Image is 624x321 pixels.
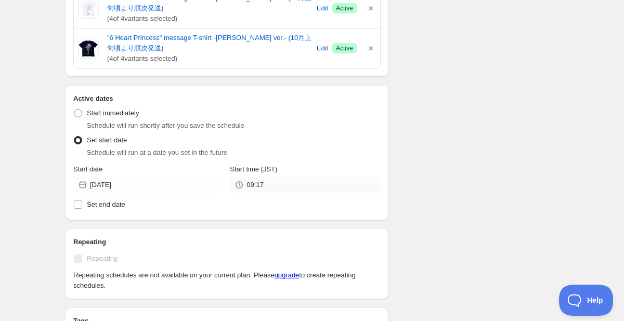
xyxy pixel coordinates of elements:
[275,271,300,279] a: upgrade
[317,3,328,14] span: Edit
[317,43,328,53] span: Edit
[87,149,227,156] span: Schedule will run at a date you set in the future
[87,200,125,208] span: Set end date
[107,53,313,64] span: ( 4 of 4 variants selected)
[73,165,102,173] span: Start date
[336,44,353,52] span: Active
[87,109,139,117] span: Start immediately
[315,40,330,57] button: Edit
[87,122,244,129] span: Schedule will run shortly after you save the schedule
[73,270,381,291] p: Repeating schedules are not available on your current plan. Please to create repeating schedules.
[230,165,277,173] span: Start time (JST)
[73,93,381,104] h2: Active dates
[107,33,313,53] a: "6 Heart Princess" message T-shirt -[PERSON_NAME] ver.- (10月上旬頃より順次発送)
[336,4,353,12] span: Active
[87,136,127,144] span: Set start date
[107,14,313,24] span: ( 4 of 4 variants selected)
[87,255,118,262] span: Repeating
[73,237,381,247] h2: Repeating
[559,285,614,316] iframe: Toggle Customer Support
